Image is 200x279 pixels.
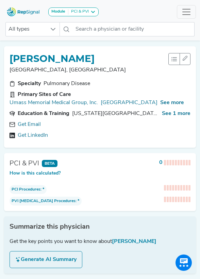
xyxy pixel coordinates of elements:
div: toolbar [168,53,190,65]
div: Primary Sites of Care [18,91,71,99]
span: All types [6,22,47,36]
div: Get the key points you want to know about [10,237,190,246]
button: Toggle navigation [177,5,196,19]
a: Umass Memorial Medical Group, Inc. [10,99,98,107]
span: See 1 more [162,111,190,116]
span: PCI Procedures [12,186,40,193]
input: Search a physician or facility [73,22,195,36]
h1: [PERSON_NAME] [10,53,95,65]
a: Get LinkedIn [18,131,48,139]
button: How is this calculated? [10,170,61,177]
div: Pulmonary Disease [44,80,90,88]
strong: 0 [159,160,163,165]
div: Washington University/B-Jh/Slch Consortium Residency, internal medicine 1979 - 1982 [72,110,159,118]
span: [PERSON_NAME] [112,239,156,244]
span: Summarize this physician [10,222,90,232]
span: See more [160,100,184,105]
div: Specialty [18,80,41,88]
button: ModulePCI & PVI [48,7,99,16]
div: Education & Training [18,110,69,118]
a: Get Email [18,120,41,129]
strong: Module [51,10,65,14]
a: [GEOGRAPHIC_DATA] [101,99,157,107]
div: PCI & PVI [68,9,89,15]
div: PCI & PVI [10,159,39,169]
span: BETA [42,160,57,167]
span: PVI [MEDICAL_DATA] Procedures [12,198,76,204]
button: Generate AI Summary [10,251,82,268]
p: [GEOGRAPHIC_DATA], [GEOGRAPHIC_DATA] [10,66,168,74]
